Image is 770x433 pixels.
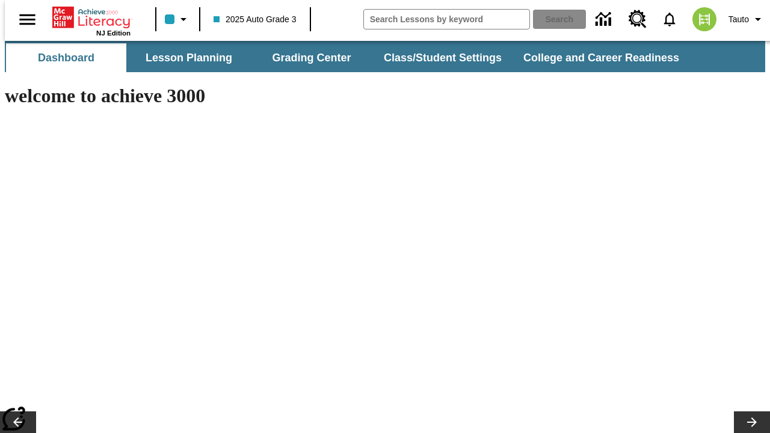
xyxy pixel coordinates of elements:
button: Profile/Settings [724,8,770,30]
div: SubNavbar [5,43,690,72]
button: Dashboard [6,43,126,72]
a: Resource Center, Will open in new tab [621,3,654,35]
button: Grading Center [251,43,372,72]
span: Tauto [728,13,749,26]
input: search field [364,10,529,29]
button: Open side menu [10,2,45,37]
img: avatar image [692,7,716,31]
button: Lesson carousel, Next [734,411,770,433]
div: SubNavbar [5,41,765,72]
div: Home [52,4,131,37]
a: Home [52,5,131,29]
a: Notifications [654,4,685,35]
button: Select a new avatar [685,4,724,35]
button: College and Career Readiness [514,43,689,72]
span: NJ Edition [96,29,131,37]
button: Class color is light blue. Change class color [160,8,196,30]
button: Class/Student Settings [374,43,511,72]
span: 2025 Auto Grade 3 [214,13,297,26]
button: Lesson Planning [129,43,249,72]
h1: welcome to achieve 3000 [5,85,525,107]
a: Data Center [588,3,621,36]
